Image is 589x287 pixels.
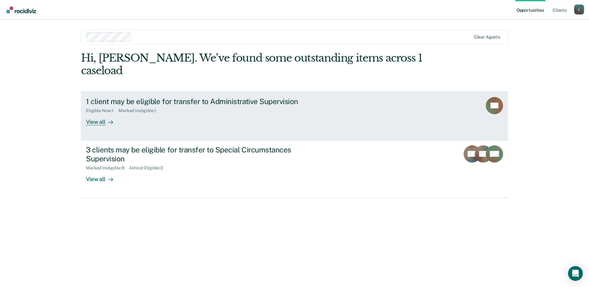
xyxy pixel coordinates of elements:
[568,266,583,281] div: Open Intercom Messenger
[81,92,508,140] a: 1 client may be eligible for transfer to Administrative SupervisionEligible Now:1Marked Ineligibl...
[86,108,119,113] div: Eligible Now : 1
[86,145,302,163] div: 3 clients may be eligible for transfer to Special Circumstances Supervision
[86,113,120,125] div: View all
[86,165,129,171] div: Marked Ineligible : 9
[81,140,508,198] a: 3 clients may be eligible for transfer to Special Circumstances SupervisionMarked Ineligible:9Alm...
[86,97,302,106] div: 1 client may be eligible for transfer to Administrative Supervision
[474,34,500,40] div: Clear agents
[574,5,584,14] div: l
[119,108,161,113] div: Marked Ineligible : 1
[6,6,36,13] img: Recidiviz
[574,5,584,14] button: Profile dropdown button
[81,52,423,77] div: Hi, [PERSON_NAME]. We’ve found some outstanding items across 1 caseload
[86,171,120,183] div: View all
[129,165,168,171] div: Almost Eligible : 3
